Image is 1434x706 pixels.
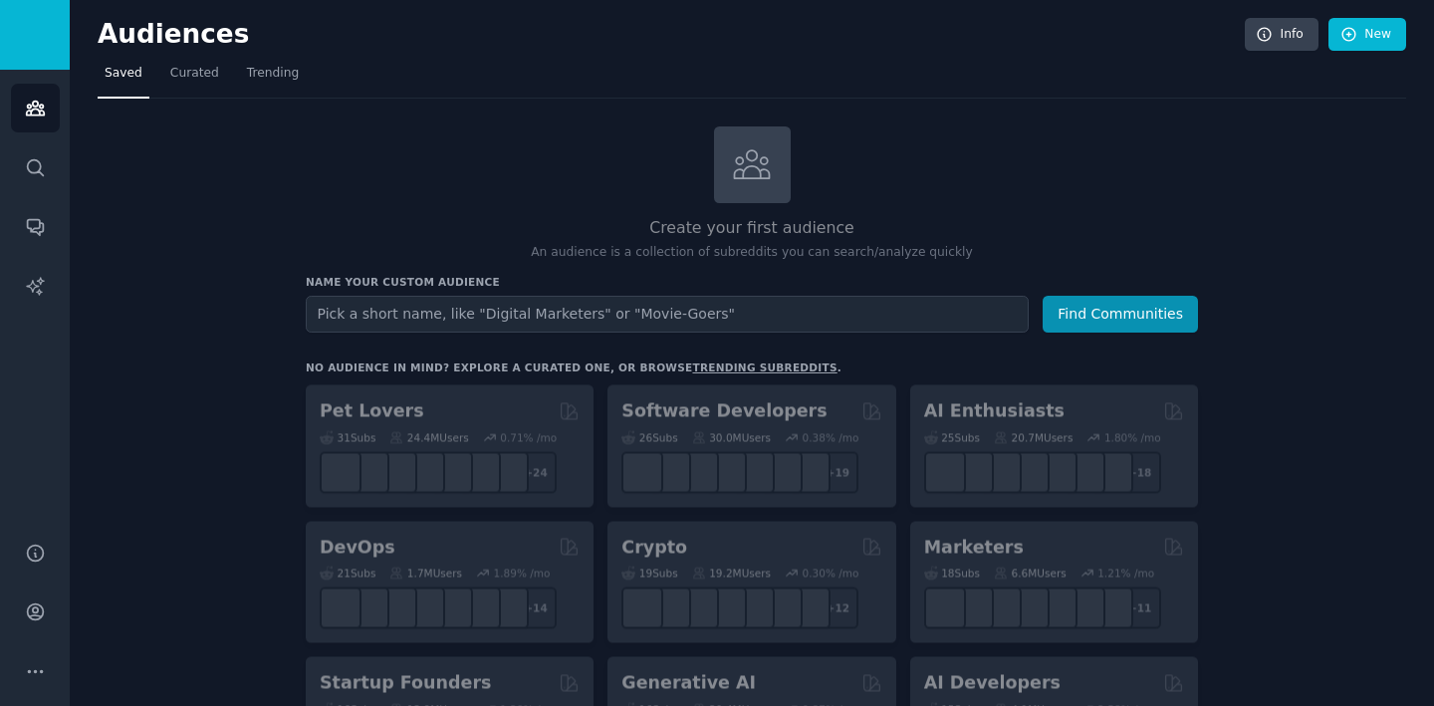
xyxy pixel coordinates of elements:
[739,592,770,623] img: defiblockchain
[326,457,357,488] img: herpetology
[803,430,859,444] div: 0.38 % /mo
[803,567,859,581] div: 0.30 % /mo
[500,430,557,444] div: 0.71 % /mo
[1119,451,1161,493] div: + 18
[994,567,1067,581] div: 6.6M Users
[795,457,826,488] img: elixir
[817,451,858,493] div: + 19
[381,457,412,488] img: leopardgeckos
[320,567,375,581] div: 21 Sub s
[240,58,306,99] a: Trending
[924,399,1065,424] h2: AI Enthusiasts
[515,451,557,493] div: + 24
[985,457,1016,488] img: AItoolsCatalog
[320,399,424,424] h2: Pet Lovers
[692,430,771,444] div: 30.0M Users
[683,592,714,623] img: ethstaker
[306,244,1198,262] p: An audience is a collection of subreddits you can search/analyze quickly
[994,430,1073,444] div: 20.7M Users
[985,592,1016,623] img: AskMarketing
[692,567,771,581] div: 19.2M Users
[1096,592,1127,623] img: OnlineMarketing
[957,457,988,488] img: DeepSeek
[320,430,375,444] div: 31 Sub s
[105,65,142,83] span: Saved
[1013,592,1044,623] img: Emailmarketing
[306,360,841,374] div: No audience in mind? Explore a curated one, or browse .
[1041,592,1072,623] img: googleads
[494,567,551,581] div: 1.89 % /mo
[409,592,440,623] img: DevOpsLinks
[1069,457,1099,488] img: OpenAIDev
[1104,430,1161,444] div: 1.80 % /mo
[437,457,468,488] img: cockatiel
[711,457,742,488] img: iOSProgramming
[767,457,798,488] img: AskComputerScience
[924,430,980,444] div: 25 Sub s
[98,58,149,99] a: Saved
[163,58,226,99] a: Curated
[326,592,357,623] img: azuredevops
[437,592,468,623] img: platformengineering
[1097,567,1154,581] div: 1.21 % /mo
[795,592,826,623] img: defi_
[1328,18,1406,52] a: New
[381,592,412,623] img: Docker_DevOps
[924,567,980,581] div: 18 Sub s
[389,430,468,444] div: 24.4M Users
[621,567,677,581] div: 19 Sub s
[409,457,440,488] img: turtle
[354,592,384,623] img: AWS_Certified_Experts
[320,671,491,696] h2: Startup Founders
[739,457,770,488] img: reactnative
[493,457,524,488] img: dogbreed
[306,216,1198,241] h2: Create your first audience
[924,671,1061,696] h2: AI Developers
[170,65,219,83] span: Curated
[306,296,1029,333] input: Pick a short name, like "Digital Marketers" or "Movie-Goers"
[389,567,462,581] div: 1.7M Users
[306,275,1198,289] h3: Name your custom audience
[465,457,496,488] img: PetAdvice
[924,535,1024,560] h2: Marketers
[1043,296,1198,333] button: Find Communities
[621,671,756,696] h2: Generative AI
[465,592,496,623] img: aws_cdk
[320,535,395,560] h2: DevOps
[627,592,658,623] img: ethfinance
[515,588,557,629] div: + 14
[929,457,960,488] img: GoogleGeminiAI
[683,457,714,488] img: learnjavascript
[1119,588,1161,629] div: + 11
[493,592,524,623] img: PlatformEngineers
[354,457,384,488] img: ballpython
[621,430,677,444] div: 26 Sub s
[627,457,658,488] img: software
[621,535,687,560] h2: Crypto
[767,592,798,623] img: CryptoNews
[817,588,858,629] div: + 12
[655,592,686,623] img: 0xPolygon
[247,65,299,83] span: Trending
[621,399,827,424] h2: Software Developers
[98,19,1245,51] h2: Audiences
[1013,457,1044,488] img: chatgpt_promptDesign
[1245,18,1318,52] a: Info
[957,592,988,623] img: bigseo
[1069,592,1099,623] img: MarketingResearch
[692,361,836,373] a: trending subreddits
[929,592,960,623] img: content_marketing
[1041,457,1072,488] img: chatgpt_prompts_
[12,18,58,53] img: GummySearch logo
[711,592,742,623] img: web3
[655,457,686,488] img: csharp
[1096,457,1127,488] img: ArtificalIntelligence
